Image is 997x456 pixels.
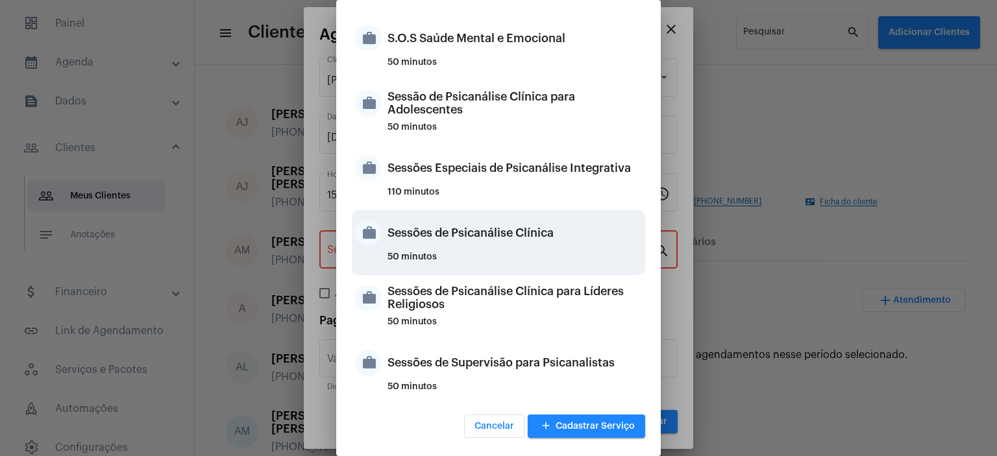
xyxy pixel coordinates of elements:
div: 50 minutos [388,382,642,402]
div: S.O.S Saúde Mental e Emocional [388,19,642,58]
div: Sessões de Psicanálise Clínica [388,213,642,252]
div: Sessão de Psicanálise Clínica para Adolescentes [388,84,642,123]
div: Sessões Especiais de Psicanálise Integrativa [388,149,642,187]
button: Cancelar [464,414,524,438]
div: 50 minutos [388,58,642,77]
div: 50 minutos [388,123,642,142]
mat-icon: work [355,220,381,246]
div: 50 minutos [388,252,642,272]
div: Sessões de Psicanálise Clínica para Líderes Religiosos [388,278,642,317]
div: 110 minutos [388,187,642,207]
mat-icon: add [538,418,554,435]
div: 50 minutos [388,317,642,337]
mat-icon: work [355,90,381,116]
button: Cadastrar Serviço [528,414,645,438]
mat-icon: work [355,285,381,311]
span: Cadastrar Serviço [538,422,635,431]
div: Sessões de Supervisão para Psicanalistas [388,343,642,382]
span: Cancelar [474,422,514,431]
mat-icon: work [355,350,381,376]
mat-icon: work [355,155,381,181]
mat-icon: work [355,25,381,51]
